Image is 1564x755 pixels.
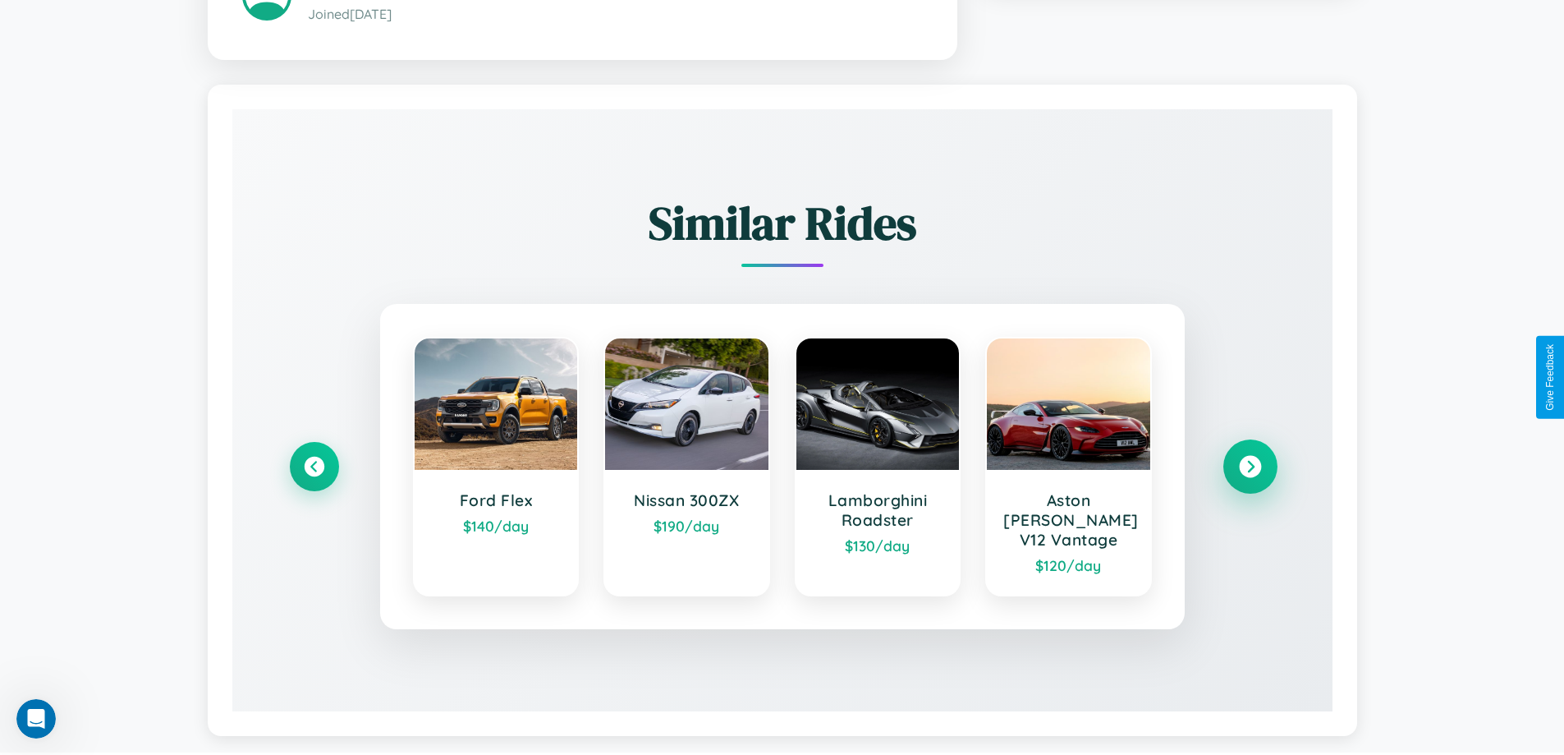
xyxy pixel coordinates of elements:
a: Aston [PERSON_NAME] V12 Vantage$120/day [985,337,1152,596]
h3: Aston [PERSON_NAME] V12 Vantage [1003,490,1134,550]
a: Ford Flex$140/day [413,337,580,596]
div: $ 190 /day [621,517,752,535]
h3: Lamborghini Roadster [813,490,943,530]
h3: Nissan 300ZX [621,490,752,510]
div: $ 120 /day [1003,556,1134,574]
div: $ 140 /day [431,517,562,535]
h2: Similar Rides [290,191,1275,255]
div: Give Feedback [1544,344,1556,411]
h3: Ford Flex [431,490,562,510]
p: Joined [DATE] [308,2,923,26]
div: $ 130 /day [813,536,943,555]
iframe: Intercom live chat [16,699,56,739]
a: Lamborghini Roadster$130/day [795,337,961,596]
a: Nissan 300ZX$190/day [603,337,770,596]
